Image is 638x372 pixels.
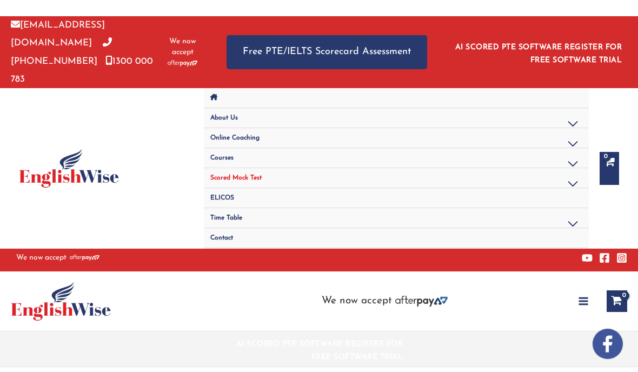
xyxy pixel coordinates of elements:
[236,340,403,361] a: AI SCORED PTE SOFTWARE REGISTER FOR FREE SOFTWARE TRIAL
[204,168,588,188] a: Scored Mock TestMenu Toggle
[593,329,623,359] img: white-facebook.png
[616,253,627,263] a: Instagram
[395,296,448,307] img: Afterpay-Logo
[224,331,414,367] aside: Header Widget 1
[168,60,197,66] img: Afterpay-Logo
[210,215,242,221] span: Time Table
[204,108,588,128] a: About UsMenu Toggle
[449,35,627,70] aside: Header Widget 1
[11,21,105,48] a: [EMAIL_ADDRESS][DOMAIN_NAME]
[16,253,67,263] span: We now accept
[210,115,238,121] span: About Us
[210,155,234,161] span: Courses
[204,128,588,148] a: Online CoachingMenu Toggle
[165,36,200,58] span: We now accept
[204,148,588,168] a: CoursesMenu Toggle
[599,253,610,263] a: Facebook
[70,255,99,261] img: Afterpay-Logo
[11,282,111,321] img: cropped-ew-logo
[316,296,453,307] aside: Header Widget 2
[210,195,234,201] span: ELICOS
[322,296,392,307] span: We now accept
[210,175,262,181] span: Scored Mock Test
[11,57,153,84] a: 1300 000 783
[582,253,593,263] a: YouTube
[204,88,588,248] nav: Site Navigation: Main Menu
[204,228,588,248] a: Contact
[227,35,427,69] a: Free PTE/IELTS Scorecard Assessment
[210,135,260,141] span: Online Coaching
[204,188,588,208] a: ELICOS
[19,149,119,188] img: cropped-ew-logo
[204,208,588,228] a: Time TableMenu Toggle
[600,152,619,185] a: View Shopping Cart, empty
[455,43,622,64] a: AI SCORED PTE SOFTWARE REGISTER FOR FREE SOFTWARE TRIAL
[11,38,112,65] a: [PHONE_NUMBER]
[210,235,233,241] span: Contact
